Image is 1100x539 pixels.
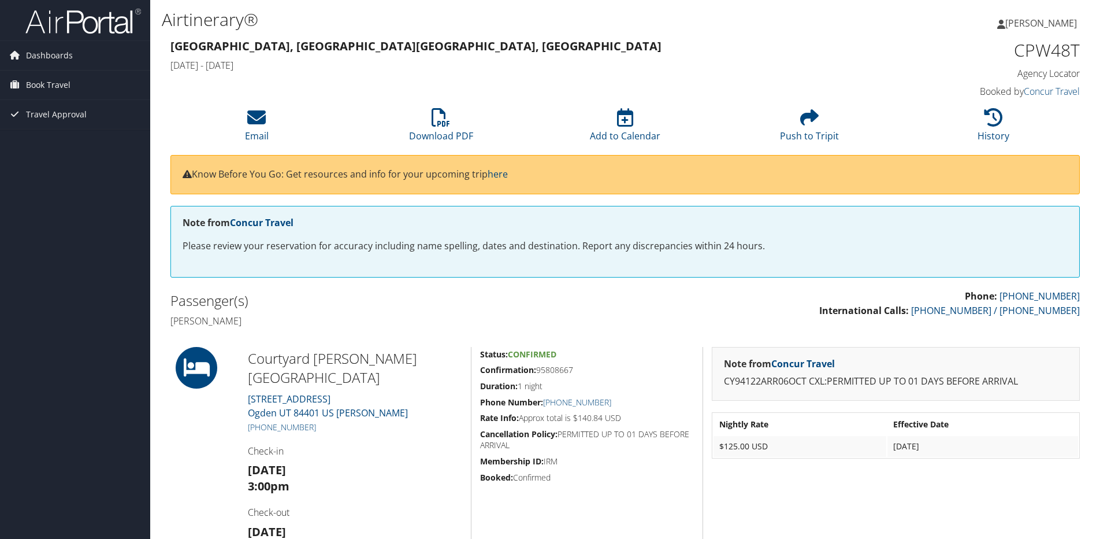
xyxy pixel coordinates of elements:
[543,397,611,408] a: [PHONE_NUMBER]
[480,381,694,392] h5: 1 night
[480,349,508,360] strong: Status:
[26,41,73,70] span: Dashboards
[488,168,508,180] a: here
[480,397,543,408] strong: Phone Number:
[480,364,694,376] h5: 95808667
[1024,85,1080,98] a: Concur Travel
[771,357,835,370] a: Concur Travel
[480,381,518,392] strong: Duration:
[480,472,513,483] strong: Booked:
[245,115,269,142] a: Email
[170,38,662,54] strong: [GEOGRAPHIC_DATA], [GEOGRAPHIC_DATA] [GEOGRAPHIC_DATA], [GEOGRAPHIC_DATA]
[780,115,839,142] a: Push to Tripit
[409,115,473,142] a: Download PDF
[865,85,1080,98] h4: Booked by
[713,436,886,457] td: $125.00 USD
[480,412,519,423] strong: Rate Info:
[724,357,835,370] strong: Note from
[26,71,70,99] span: Book Travel
[480,364,536,375] strong: Confirmation:
[480,429,558,440] strong: Cancellation Policy:
[248,393,408,419] a: [STREET_ADDRESS]Ogden UT 84401 US [PERSON_NAME]
[170,291,616,311] h2: Passenger(s)
[170,59,848,72] h4: [DATE] - [DATE]
[999,290,1080,302] a: [PHONE_NUMBER]
[965,290,997,302] strong: Phone:
[480,472,694,483] h5: Confirmed
[724,374,1068,389] p: CY94122ARR06OCT CXL:PERMITTED UP TO 01 DAYS BEFORE ARRIVAL
[819,304,909,317] strong: International Calls:
[713,414,886,435] th: Nightly Rate
[170,315,616,327] h4: [PERSON_NAME]
[230,216,293,229] a: Concur Travel
[26,100,87,129] span: Travel Approval
[183,167,1068,182] p: Know Before You Go: Get resources and info for your upcoming trip
[480,456,694,467] h5: IRM
[590,115,660,142] a: Add to Calendar
[248,445,462,457] h4: Check-in
[865,67,1080,80] h4: Agency Locator
[978,115,1009,142] a: History
[480,456,544,467] strong: Membership ID:
[997,6,1088,40] a: [PERSON_NAME]
[508,349,556,360] span: Confirmed
[887,414,1078,435] th: Effective Date
[25,8,141,35] img: airportal-logo.png
[248,478,289,494] strong: 3:00pm
[1005,17,1077,29] span: [PERSON_NAME]
[248,506,462,519] h4: Check-out
[887,436,1078,457] td: [DATE]
[248,462,286,478] strong: [DATE]
[248,422,316,433] a: [PHONE_NUMBER]
[183,216,293,229] strong: Note from
[480,429,694,451] h5: PERMITTED UP TO 01 DAYS BEFORE ARRIVAL
[248,349,462,387] h2: Courtyard [PERSON_NAME][GEOGRAPHIC_DATA]
[480,412,694,424] h5: Approx total is $140.84 USD
[865,38,1080,62] h1: CPW48T
[911,304,1080,317] a: [PHONE_NUMBER] / [PHONE_NUMBER]
[162,8,779,32] h1: Airtinerary®
[183,239,1068,254] p: Please review your reservation for accuracy including name spelling, dates and destination. Repor...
